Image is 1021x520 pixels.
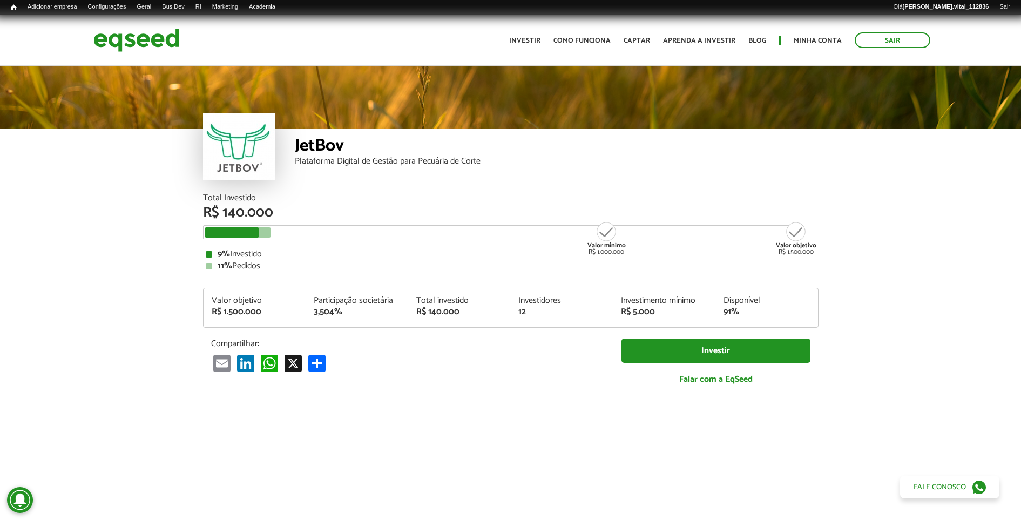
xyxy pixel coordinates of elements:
a: Fale conosco [900,476,999,498]
div: R$ 5.000 [621,308,707,316]
div: Pedidos [206,262,816,271]
a: Minha conta [794,37,842,44]
div: Total Investido [203,194,819,202]
a: Bus Dev [157,3,190,11]
div: JetBov [295,137,819,157]
div: Investimento mínimo [621,296,707,305]
div: Disponível [724,296,810,305]
a: Investir [509,37,540,44]
a: X [282,354,304,372]
a: Como funciona [553,37,611,44]
a: Olá[PERSON_NAME].vital_112836 [888,3,994,11]
a: Sair [994,3,1016,11]
a: Blog [748,37,766,44]
div: 3,504% [314,308,400,316]
div: R$ 1.500.000 [212,308,298,316]
strong: Valor objetivo [776,240,816,251]
img: EqSeed [93,26,180,55]
a: Sair [855,32,930,48]
a: Aprenda a investir [663,37,735,44]
p: Compartilhar: [211,339,605,349]
a: Início [5,3,22,13]
div: R$ 140.000 [416,308,503,316]
div: 91% [724,308,810,316]
div: R$ 1.000.000 [586,221,627,255]
span: Início [11,4,17,11]
a: Academia [244,3,281,11]
a: Geral [131,3,157,11]
strong: 9% [218,247,230,261]
div: Investidores [518,296,605,305]
strong: [PERSON_NAME].vital_112836 [903,3,989,10]
div: Investido [206,250,816,259]
div: 12 [518,308,605,316]
a: Adicionar empresa [22,3,83,11]
div: Valor objetivo [212,296,298,305]
a: LinkedIn [235,354,256,372]
a: RI [190,3,207,11]
a: Falar com a EqSeed [621,368,810,390]
a: Email [211,354,233,372]
div: Participação societária [314,296,400,305]
a: Configurações [83,3,132,11]
div: R$ 140.000 [203,206,819,220]
a: Compartilhar [306,354,328,372]
a: WhatsApp [259,354,280,372]
a: Marketing [207,3,244,11]
div: Plataforma Digital de Gestão para Pecuária de Corte [295,157,819,166]
strong: 11% [218,259,232,273]
strong: Valor mínimo [587,240,626,251]
a: Captar [624,37,650,44]
a: Investir [621,339,810,363]
div: R$ 1.500.000 [776,221,816,255]
div: Total investido [416,296,503,305]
